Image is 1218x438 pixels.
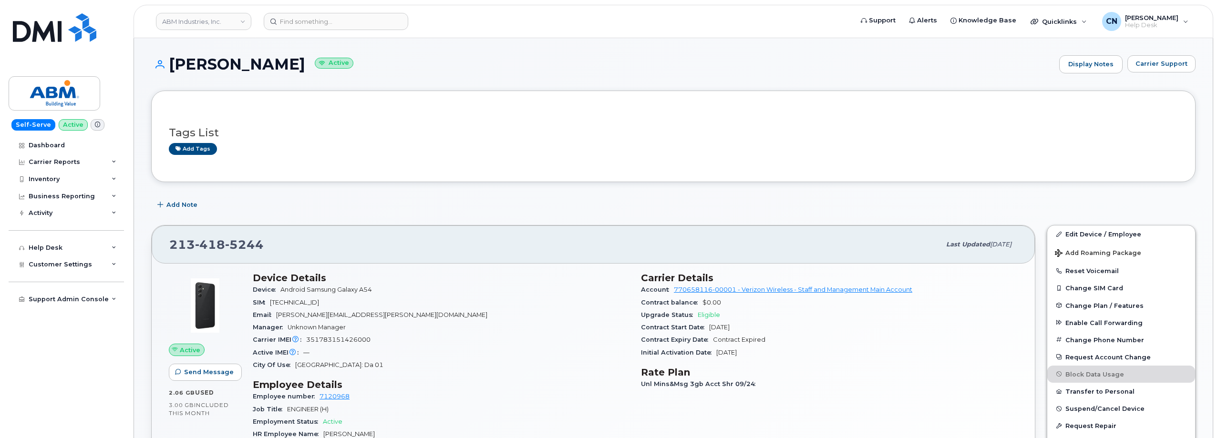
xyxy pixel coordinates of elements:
[1047,262,1195,279] button: Reset Voicemail
[323,418,342,425] span: Active
[1047,225,1195,243] a: Edit Device / Employee
[288,324,346,331] span: Unknown Manager
[166,200,197,209] span: Add Note
[1047,279,1195,296] button: Change SIM Card
[270,299,319,306] span: [TECHNICAL_ID]
[169,237,264,252] span: 213
[287,406,329,413] span: ENGINEER (H)
[1047,366,1195,383] button: Block Data Usage
[253,272,630,284] h3: Device Details
[641,299,702,306] span: Contract balance
[169,389,195,396] span: 2.06 GB
[280,286,372,293] span: Android Samsung Galaxy A54
[674,286,912,293] a: 770658116-00001 - Verizon Wireless - Staff and Management Main Account
[698,311,720,318] span: Eligible
[169,402,194,408] span: 3.00 GB
[253,406,287,413] span: Job Title
[1047,348,1195,366] button: Request Account Change
[709,324,730,331] span: [DATE]
[1047,297,1195,314] button: Change Plan / Features
[225,237,264,252] span: 5244
[253,379,630,390] h3: Employee Details
[195,237,225,252] span: 418
[641,349,716,356] span: Initial Activation Date
[253,324,288,331] span: Manager
[253,286,280,293] span: Device
[1047,314,1195,331] button: Enable Call Forwarding
[641,324,709,331] span: Contract Start Date
[180,346,200,355] span: Active
[1047,331,1195,348] button: Change Phone Number
[713,336,765,343] span: Contract Expired
[1135,59,1187,68] span: Carrier Support
[151,196,206,214] button: Add Note
[1055,249,1141,258] span: Add Roaming Package
[176,277,234,334] img: image20231002-3703462-17nx3v8.jpeg
[184,367,234,377] span: Send Message
[253,430,323,438] span: HR Employee Name
[253,299,270,306] span: SIM
[641,367,1018,378] h3: Rate Plan
[253,361,295,368] span: City Of Use
[716,349,737,356] span: [DATE]
[253,336,306,343] span: Carrier IMEI
[253,349,303,356] span: Active IMEI
[323,430,375,438] span: [PERSON_NAME]
[641,311,698,318] span: Upgrade Status
[641,286,674,293] span: Account
[641,380,760,387] span: Unl Mins&Msg 3gb Acct Shr 09/24
[641,336,713,343] span: Contract Expiry Date
[151,56,1054,72] h1: [PERSON_NAME]
[1127,55,1196,72] button: Carrier Support
[169,127,1178,139] h3: Tags List
[169,364,242,381] button: Send Message
[946,241,990,248] span: Last updated
[276,311,487,318] span: [PERSON_NAME][EMAIL_ADDRESS][PERSON_NAME][DOMAIN_NAME]
[1047,243,1195,262] button: Add Roaming Package
[1065,405,1145,412] span: Suspend/Cancel Device
[253,393,320,400] span: Employee number
[253,418,323,425] span: Employment Status
[702,299,721,306] span: $0.00
[641,272,1018,284] h3: Carrier Details
[1047,383,1195,400] button: Transfer to Personal
[295,361,383,368] span: [GEOGRAPHIC_DATA]: Da 01
[303,349,310,356] span: —
[990,241,1012,248] span: [DATE]
[169,401,229,417] span: included this month
[320,393,350,400] a: 7120968
[253,311,276,318] span: Email
[1059,55,1123,73] a: Display Notes
[195,389,214,396] span: used
[1065,302,1144,309] span: Change Plan / Features
[306,336,371,343] span: 351783151426000
[1047,417,1195,434] button: Request Repair
[315,58,353,69] small: Active
[169,143,217,155] a: Add tags
[1047,400,1195,417] button: Suspend/Cancel Device
[1065,319,1143,326] span: Enable Call Forwarding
